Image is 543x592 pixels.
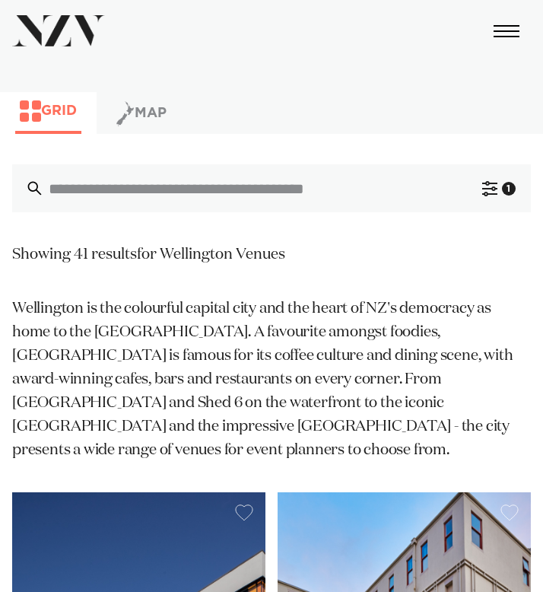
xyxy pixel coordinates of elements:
[112,100,171,134] button: Map
[12,297,531,462] p: Wellington is the colourful capital city and the heart of NZ's democracy as home to the [GEOGRAPH...
[12,243,285,266] div: Showing 41 results
[15,100,81,134] button: Grid
[137,247,285,262] span: for Wellington Venues
[12,15,105,46] img: nzv-logo.png
[502,182,516,196] div: 1
[467,164,531,212] button: 1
